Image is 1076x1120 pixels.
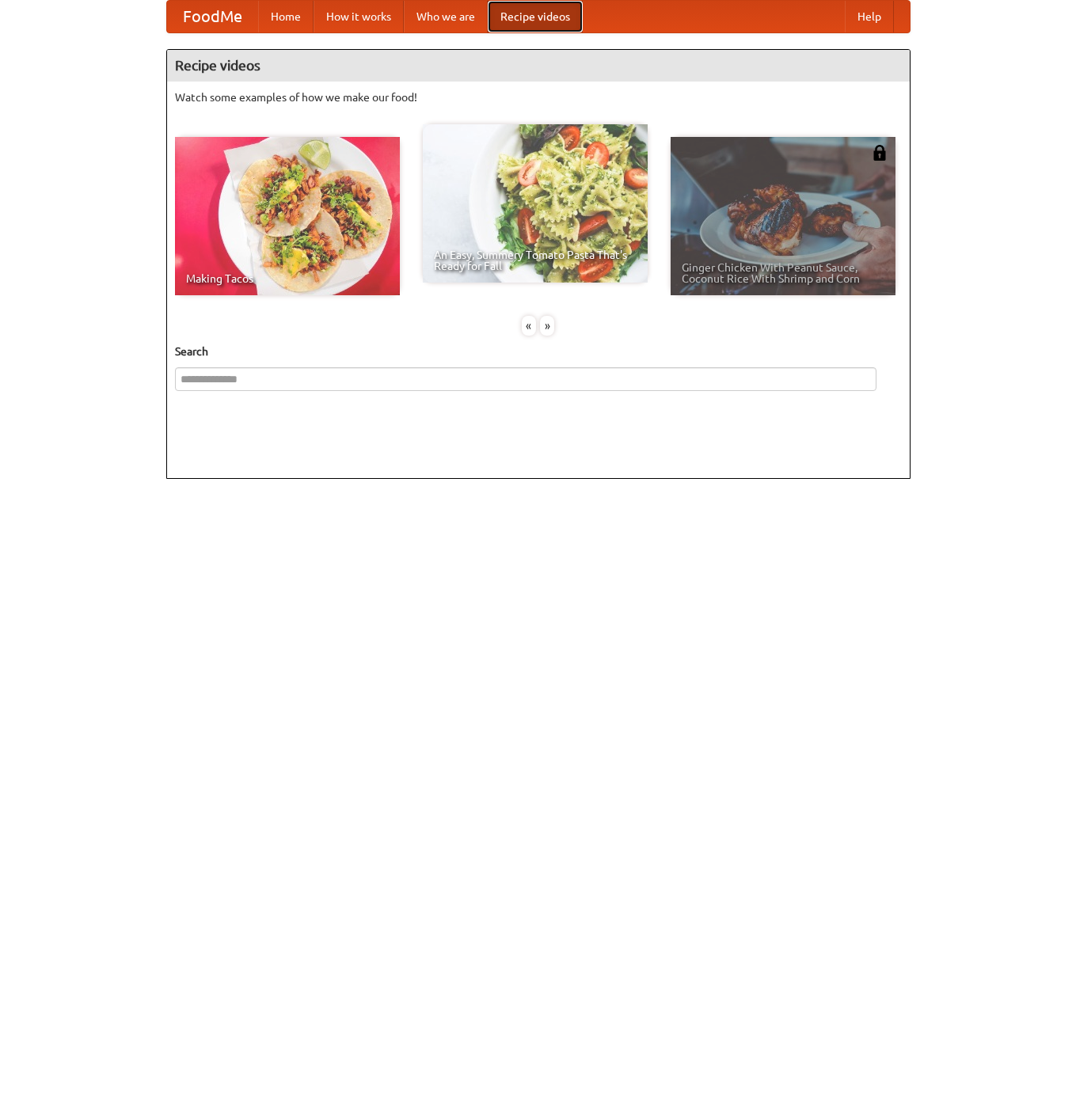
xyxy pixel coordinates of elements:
a: Who we are [404,1,488,32]
img: 483408.png [872,145,888,161]
a: Making Tacos [175,137,400,295]
a: Home [258,1,314,32]
span: An Easy, Summery Tomato Pasta That's Ready for Fall [434,249,637,271]
a: How it works [314,1,404,32]
div: « [522,316,536,336]
a: Help [845,1,894,32]
p: Watch some examples of how we make our food! [175,89,902,105]
a: Recipe videos [488,1,583,32]
a: An Easy, Summery Tomato Pasta That's Ready for Fall [423,124,648,283]
h5: Search [175,344,902,359]
div: » [540,316,554,336]
span: Making Tacos [186,273,389,284]
h4: Recipe videos [167,50,910,82]
a: FoodMe [167,1,258,32]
